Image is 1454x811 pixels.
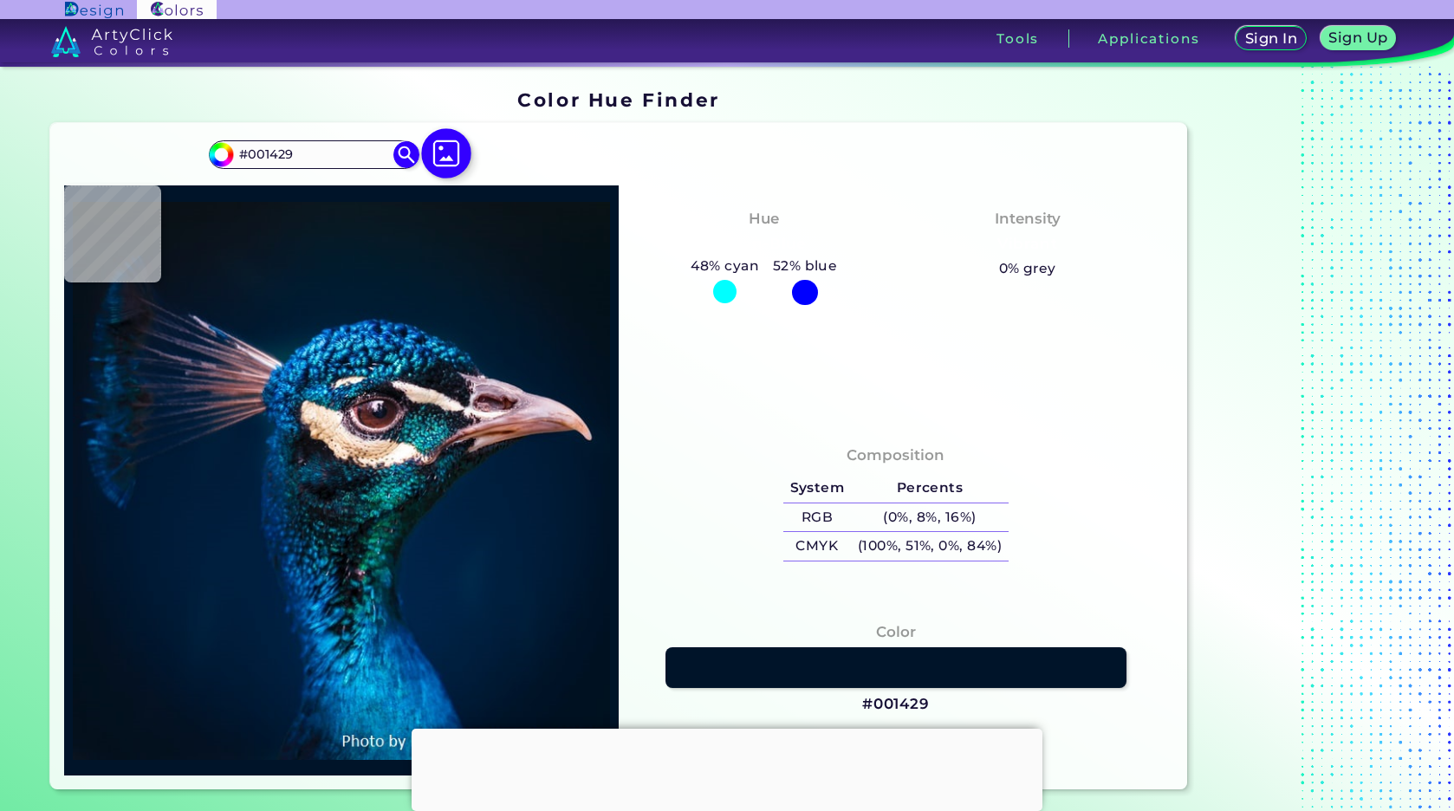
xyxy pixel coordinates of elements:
[851,503,1009,532] h5: (0%, 8%, 16%)
[851,532,1009,561] h5: (100%, 51%, 0%, 84%)
[847,443,944,468] h4: Composition
[73,194,610,767] img: img_pavlin.jpg
[1238,28,1303,50] a: Sign In
[851,474,1009,503] h5: Percents
[65,2,123,18] img: ArtyClick Design logo
[996,32,1039,45] h3: Tools
[783,532,851,561] h5: CMYK
[685,255,766,277] h5: 48% cyan
[393,141,419,167] img: icon search
[783,503,851,532] h5: RGB
[862,694,930,715] h3: #001429
[715,234,813,255] h3: Cyan-Blue
[766,255,844,277] h5: 52% blue
[1247,32,1295,45] h5: Sign In
[1323,28,1392,50] a: Sign Up
[990,234,1065,255] h3: Vibrant
[233,143,394,166] input: type color..
[412,729,1042,807] iframe: Advertisement
[1098,32,1199,45] h3: Applications
[749,206,779,231] h4: Hue
[995,206,1061,231] h4: Intensity
[51,26,173,57] img: logo_artyclick_colors_white.svg
[421,128,471,178] img: icon picture
[1194,83,1411,797] iframe: Advertisement
[1331,31,1386,44] h5: Sign Up
[999,257,1056,280] h5: 0% grey
[783,474,851,503] h5: System
[517,87,719,113] h1: Color Hue Finder
[876,620,916,645] h4: Color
